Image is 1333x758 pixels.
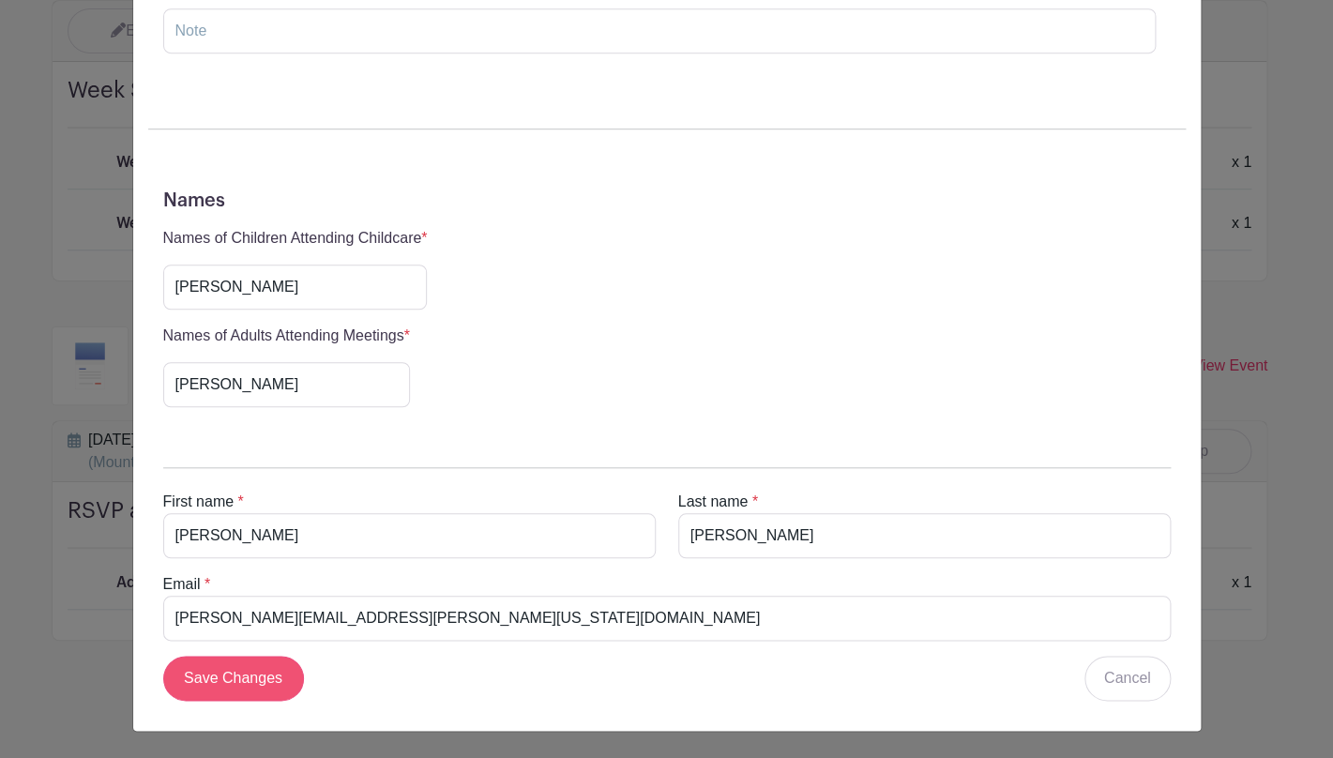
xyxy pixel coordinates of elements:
[163,325,410,347] p: Names of Adults Attending Meetings
[163,656,304,701] input: Save Changes
[678,491,749,513] label: Last name
[163,362,410,407] input: Type your answer
[163,265,428,310] input: Type your answer
[163,8,1156,53] input: Note
[163,573,201,596] label: Email
[1084,656,1171,701] a: Cancel
[163,491,235,513] label: First name
[163,227,428,250] p: Names of Children Attending Childcare
[163,189,1171,212] h5: Names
